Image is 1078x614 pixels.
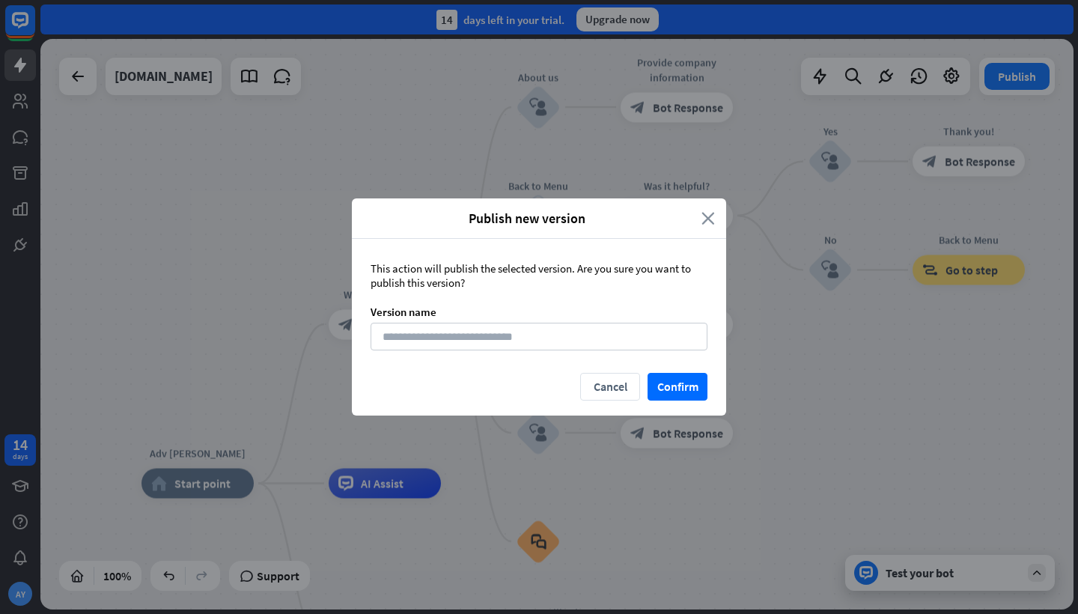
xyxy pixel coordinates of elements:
div: Version name [371,305,707,319]
button: Confirm [648,373,707,401]
i: close [701,210,715,227]
button: Open LiveChat chat widget [12,6,57,51]
span: Publish new version [363,210,690,227]
button: Cancel [580,373,640,401]
div: This action will publish the selected version. Are you sure you want to publish this version? [371,261,707,290]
